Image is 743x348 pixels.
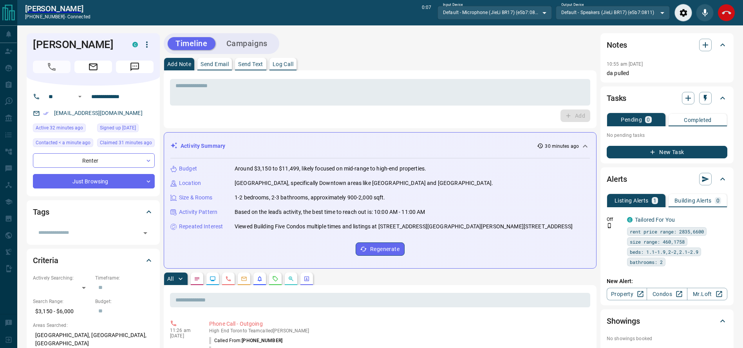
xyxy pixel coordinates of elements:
p: [GEOGRAPHIC_DATA], specifically Downtown areas like [GEOGRAPHIC_DATA] and [GEOGRAPHIC_DATA]. [235,179,493,187]
p: Building Alerts [674,198,712,203]
a: Tailored For You [635,217,675,223]
div: Fri Sep 12 2025 [97,138,155,149]
svg: Push Notification Only [607,223,612,228]
div: Fri Sep 12 2025 [33,124,93,135]
p: 10:55 am [DATE] [607,61,643,67]
div: Audio Settings [674,4,692,22]
div: Showings [607,312,727,330]
span: rent price range: 2835,6600 [630,228,704,235]
p: Search Range: [33,298,91,305]
span: Email [74,61,112,73]
div: Notes [607,36,727,54]
p: [DATE] [170,333,197,339]
p: Add Note [167,61,191,67]
span: [PHONE_NUMBER] [242,338,282,343]
span: bathrooms: 2 [630,258,663,266]
h2: Notes [607,39,627,51]
a: Property [607,288,647,300]
p: Repeated Interest [179,222,223,231]
p: Called From: [209,337,282,344]
p: Send Text [238,61,263,67]
h2: Tags [33,206,49,218]
svg: Lead Browsing Activity [210,276,216,282]
p: No showings booked [607,335,727,342]
div: Alerts [607,170,727,188]
p: Timeframe: [95,274,154,282]
p: 1 [653,198,656,203]
p: 0 [647,117,650,122]
p: 11:26 am [170,328,197,333]
p: [PHONE_NUMBER] - [25,13,90,20]
span: Call [33,61,71,73]
p: Activity Pattern [179,208,217,216]
svg: Opportunities [288,276,294,282]
svg: Emails [241,276,247,282]
p: 0 [716,198,719,203]
span: beds: 1.1-1.9,2-2,2.1-2.9 [630,248,698,256]
div: Criteria [33,251,154,270]
p: 30 minutes ago [545,143,579,150]
h2: Tasks [607,92,626,104]
div: Mute [696,4,714,22]
p: Send Email [201,61,229,67]
p: Pending [621,117,642,122]
div: Tags [33,203,154,221]
p: Location [179,179,201,187]
button: Timeline [168,37,215,50]
p: da pulled [607,69,727,77]
a: Mr.Loft [687,288,727,300]
p: $3,150 - $6,000 [33,305,91,318]
span: Contacted < a minute ago [36,139,90,147]
button: Open [140,228,151,239]
div: End Call [718,4,735,22]
p: Around $3,150 to $11,499, likely focused on mid-range to high-end properties. [235,165,426,173]
div: Fri Sep 12 2025 [33,138,93,149]
div: condos.ca [132,42,138,47]
label: Output Device [561,2,584,7]
p: Actively Searching: [33,274,91,282]
p: No pending tasks [607,129,727,141]
p: Based on the lead's activity, the best time to reach out is: 10:00 AM - 11:00 AM [235,208,425,216]
label: Input Device [443,2,463,7]
button: Regenerate [356,242,405,256]
p: 0:07 [422,4,431,22]
svg: Calls [225,276,231,282]
span: connected [67,14,90,20]
a: Condos [647,288,687,300]
p: Phone Call - Outgoing [209,320,587,328]
svg: Requests [272,276,278,282]
p: New Alert: [607,277,727,285]
span: Active 32 minutes ago [36,124,83,132]
div: Default - Speakers (JieLi BR17) (e5b7:0811) [556,6,670,19]
svg: Notes [194,276,200,282]
p: Activity Summary [181,142,225,150]
div: Sat Jan 25 2025 [97,124,155,135]
p: Viewed Building Five Condos multiple times and listings at [STREET_ADDRESS][GEOGRAPHIC_DATA][PERS... [235,222,573,231]
p: Size & Rooms [179,194,213,202]
p: Completed [684,117,712,123]
a: [PERSON_NAME] [25,4,90,13]
p: Areas Searched: [33,322,154,329]
svg: Listing Alerts [257,276,263,282]
h2: Criteria [33,254,58,267]
h2: Showings [607,315,640,327]
span: Signed up [DATE] [100,124,136,132]
svg: Email Verified [43,111,49,116]
p: Log Call [273,61,293,67]
p: Budget: [95,298,154,305]
div: Default - Microphone (JieLi BR17) (e5b7:0811) [437,6,551,19]
button: Open [75,92,85,101]
div: Activity Summary30 minutes ago [170,139,590,153]
p: High End Toronto Team called [PERSON_NAME] [209,328,587,334]
span: Claimed 31 minutes ago [100,139,152,147]
h2: Alerts [607,173,627,185]
svg: Agent Actions [304,276,310,282]
div: Tasks [607,89,727,108]
h1: [PERSON_NAME] [33,38,121,51]
span: size range: 460,1758 [630,238,685,246]
div: Just Browsing [33,174,155,188]
div: condos.ca [627,217,633,222]
a: [EMAIL_ADDRESS][DOMAIN_NAME] [54,110,143,116]
span: Message [116,61,154,73]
